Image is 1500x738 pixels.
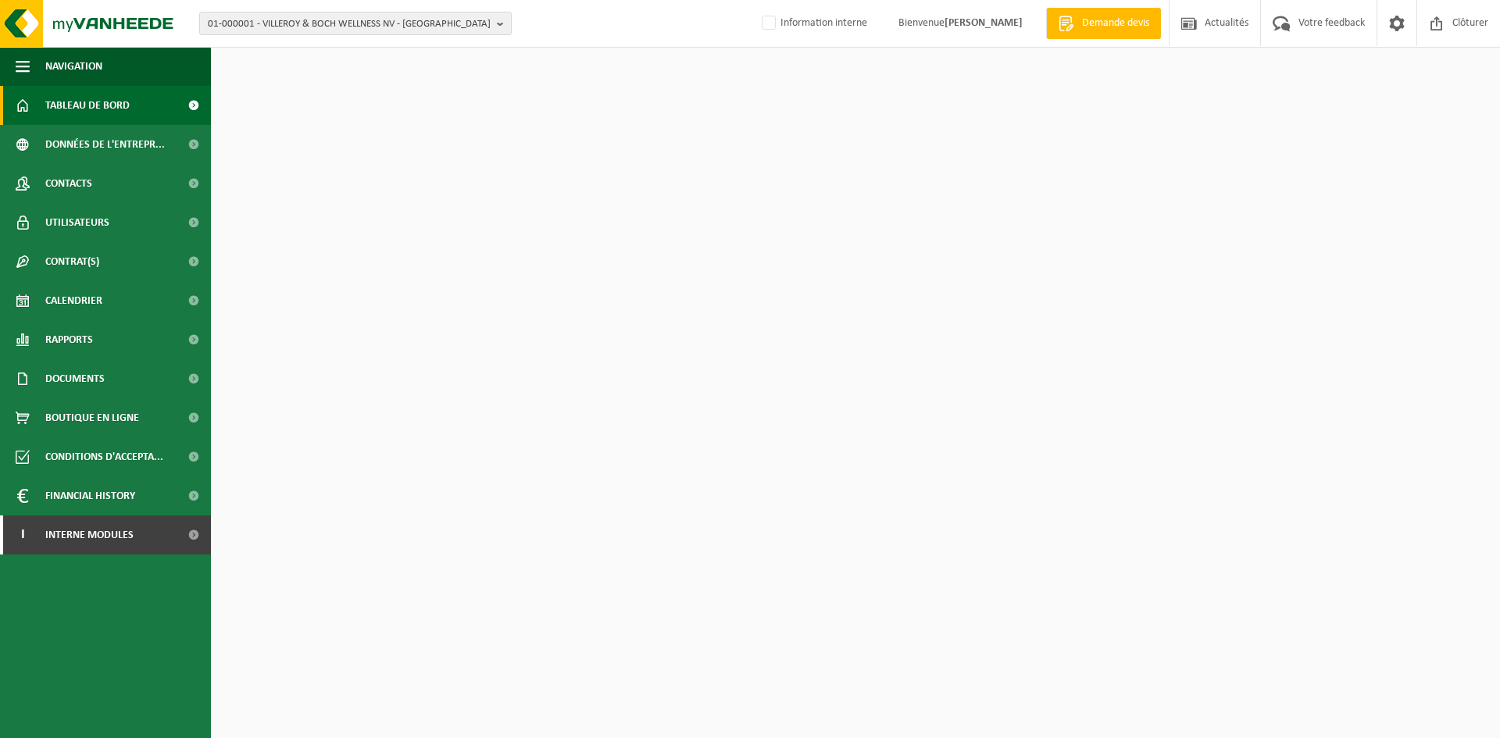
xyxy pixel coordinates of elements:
[199,12,512,35] button: 01-000001 - VILLEROY & BOCH WELLNESS NV - [GEOGRAPHIC_DATA]
[945,17,1023,29] strong: [PERSON_NAME]
[45,281,102,320] span: Calendrier
[1078,16,1153,31] span: Demande devis
[45,47,102,86] span: Navigation
[45,86,130,125] span: Tableau de bord
[45,476,135,515] span: Financial History
[45,203,109,242] span: Utilisateurs
[45,242,99,281] span: Contrat(s)
[1046,8,1161,39] a: Demande devis
[45,398,139,437] span: Boutique en ligne
[208,12,491,36] span: 01-000001 - VILLEROY & BOCH WELLNESS NV - [GEOGRAPHIC_DATA]
[45,359,105,398] span: Documents
[16,515,30,554] span: I
[45,125,165,164] span: Données de l'entrepr...
[759,12,867,35] label: Information interne
[45,437,163,476] span: Conditions d'accepta...
[45,320,93,359] span: Rapports
[45,164,92,203] span: Contacts
[45,515,134,554] span: Interne modules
